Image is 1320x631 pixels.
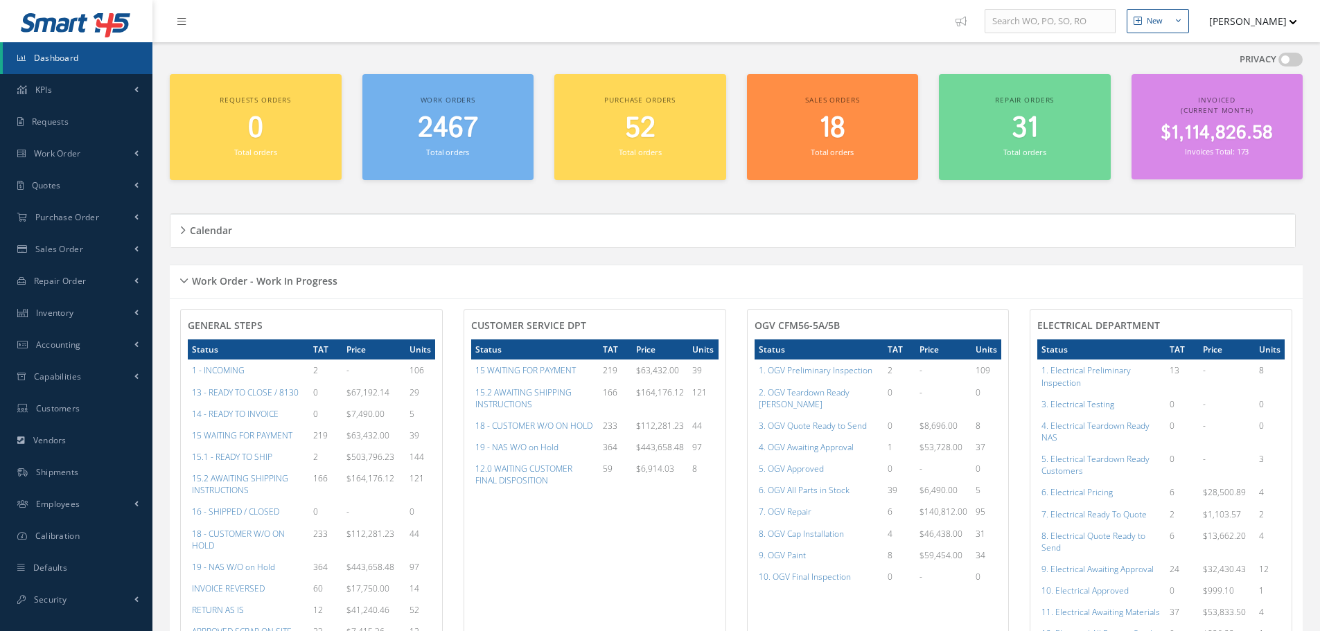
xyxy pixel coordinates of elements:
[342,339,405,359] th: Price
[192,386,299,398] a: 13 - READY TO CLOSE / 8130
[1041,508,1147,520] a: 7. Electrical Ready To Quote
[919,549,962,561] span: $59,454.00
[919,528,962,540] span: $46,438.00
[309,501,342,522] td: 0
[1203,508,1241,520] span: $1,103.57
[3,42,152,74] a: Dashboard
[759,386,850,410] a: 2. OGV Teardown Ready [PERSON_NAME]
[883,339,916,359] th: TAT
[619,147,662,157] small: Total orders
[405,578,435,599] td: 14
[919,463,922,474] span: -
[1165,525,1199,558] td: 6
[309,599,342,621] td: 12
[759,364,872,376] a: 1. OGV Preliminary Inspection
[405,468,435,501] td: 121
[362,74,534,180] a: Work orders 2467 Total orders
[346,561,394,573] span: $443,658.48
[1127,9,1189,33] button: New
[346,583,389,594] span: $17,750.00
[1255,525,1285,558] td: 4
[1255,359,1285,393] td: 8
[405,403,435,425] td: 5
[915,339,971,359] th: Price
[36,498,80,510] span: Employees
[346,386,389,398] span: $67,192.14
[1041,364,1131,388] a: 1. Electrical Preliminary Inspection
[883,359,916,381] td: 2
[35,530,80,542] span: Calibration
[1165,415,1199,448] td: 0
[688,458,718,491] td: 8
[475,441,558,453] a: 19 - NAS W/O on Hold
[759,420,867,432] a: 3. OGV Quote Ready to Send
[188,320,435,332] h4: General Steps
[971,544,1001,566] td: 34
[192,429,292,441] a: 15 WAITING FOR PAYMENT
[1161,120,1273,147] span: $1,114,826.58
[34,594,67,605] span: Security
[426,147,469,157] small: Total orders
[688,382,718,415] td: 121
[1041,530,1145,553] a: 8. Electrical Quote Ready to Send
[971,359,1001,381] td: 109
[192,583,265,594] a: INVOICE REVERSED
[309,523,342,556] td: 233
[192,561,275,573] a: 19 - NAS W/O on Hold
[1165,504,1199,525] td: 2
[1255,393,1285,415] td: 0
[688,339,718,359] th: Units
[971,501,1001,522] td: 95
[346,472,394,484] span: $164,176.12
[636,420,684,432] span: $112,281.23
[1203,420,1206,432] span: -
[599,458,633,491] td: 59
[883,458,916,479] td: 0
[1203,398,1206,410] span: -
[1037,339,1165,359] th: Status
[34,371,82,382] span: Capabilities
[759,528,844,540] a: 8. OGV Cap Installation
[234,147,277,157] small: Total orders
[1165,339,1199,359] th: TAT
[34,52,79,64] span: Dashboard
[192,528,285,551] a: 18 - CUSTOMER W/O ON HOLD
[971,566,1001,587] td: 0
[1255,481,1285,503] td: 4
[1203,486,1246,498] span: $28,500.89
[346,364,349,376] span: -
[405,446,435,468] td: 144
[309,403,342,425] td: 0
[1041,563,1154,575] a: 9. Electrical Awaiting Approval
[632,339,688,359] th: Price
[309,556,342,578] td: 364
[1165,481,1199,503] td: 6
[248,109,263,148] span: 0
[1003,147,1046,157] small: Total orders
[883,501,916,522] td: 6
[1181,105,1253,115] span: (Current Month)
[755,320,1002,332] h4: OGV CFM56-5A/5B
[36,466,79,478] span: Shipments
[554,74,726,180] a: Purchase orders 52 Total orders
[971,339,1001,359] th: Units
[688,415,718,436] td: 44
[1240,53,1276,66] label: PRIVACY
[1132,74,1303,179] a: Invoiced (Current Month) $1,114,826.58 Invoices Total: 173
[1203,563,1246,575] span: $32,430.43
[1203,453,1206,465] span: -
[971,479,1001,501] td: 5
[636,386,684,398] span: $164,176.12
[346,528,394,540] span: $112,281.23
[971,458,1001,479] td: 0
[919,420,958,432] span: $8,696.00
[599,382,633,415] td: 166
[599,415,633,436] td: 233
[971,523,1001,544] td: 31
[309,468,342,501] td: 166
[919,386,922,398] span: -
[599,436,633,458] td: 364
[759,441,854,453] a: 4. OGV Awaiting Approval
[405,523,435,556] td: 44
[1185,146,1249,157] small: Invoices Total: 173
